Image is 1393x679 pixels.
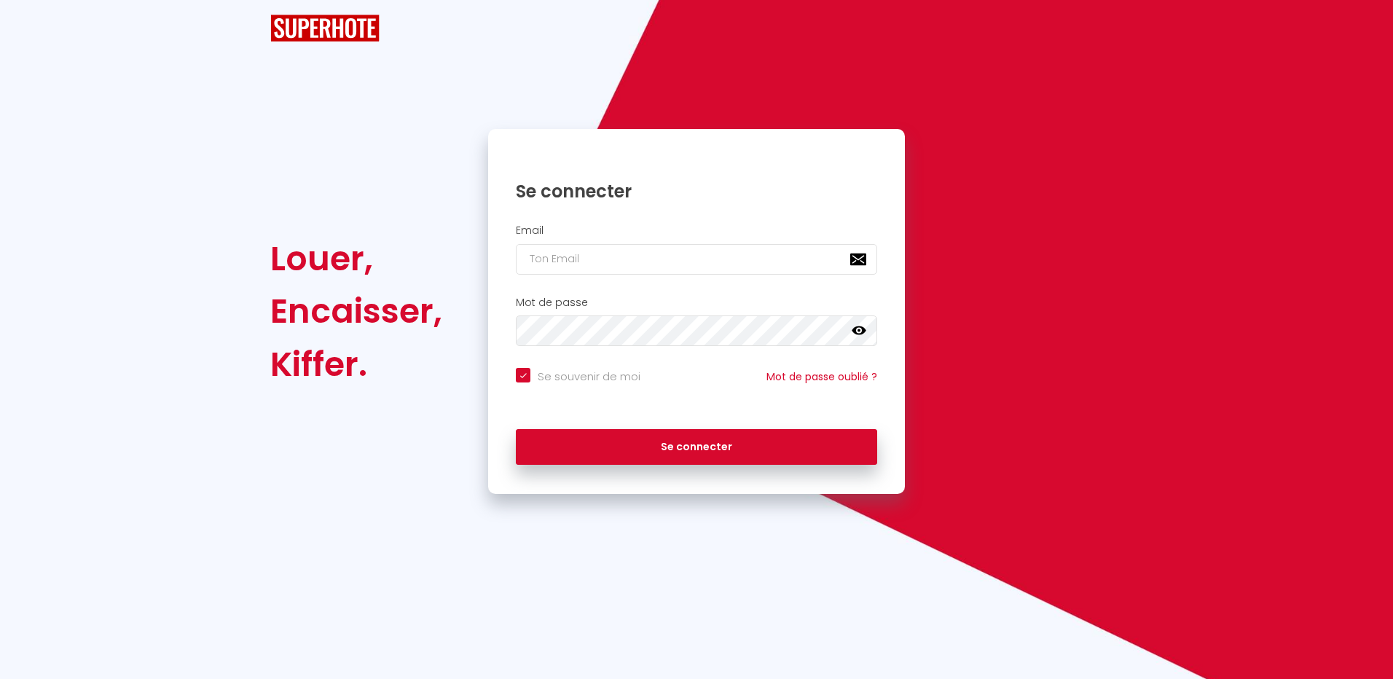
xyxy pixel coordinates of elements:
[516,244,877,275] input: Ton Email
[270,338,442,390] div: Kiffer.
[516,429,877,466] button: Se connecter
[270,15,380,42] img: SuperHote logo
[516,297,877,309] h2: Mot de passe
[516,224,877,237] h2: Email
[270,285,442,337] div: Encaisser,
[516,180,877,203] h1: Se connecter
[766,369,877,384] a: Mot de passe oublié ?
[270,232,442,285] div: Louer,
